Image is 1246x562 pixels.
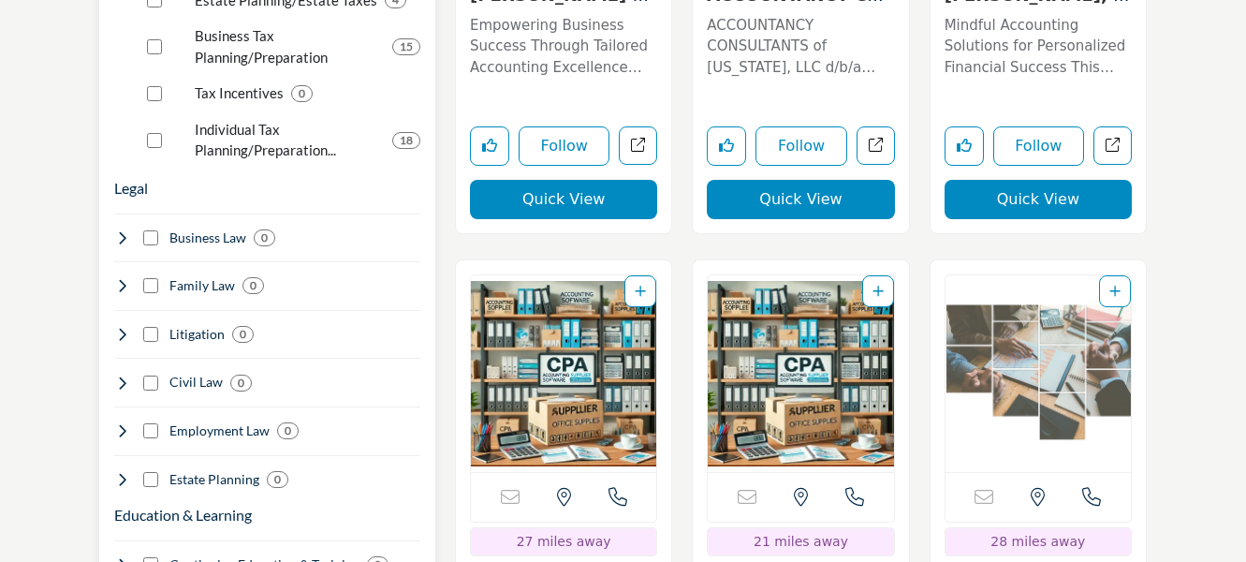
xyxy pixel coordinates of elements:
[240,328,246,341] b: 0
[169,470,259,489] h4: Estate Planning: Management of workforce-related functions including recruitment, training, and e...
[392,132,420,149] div: 18 Results For Individual Tax Planning/Preparation
[945,10,1132,79] a: Mindful Accounting Solutions for Personalized Financial Success This accounting firm offers a hig...
[143,278,158,293] input: Select Family Law checkbox
[114,504,252,526] h3: Higher ed, CPA Exam prep and continuing professional education
[230,375,252,392] div: 0 Results For Civil Law
[945,275,1131,472] a: Open Listing in new tab
[708,275,893,472] img: Ianieri, Giampapa & Co., P.C.
[238,377,244,390] b: 0
[945,126,984,166] button: Like listing
[147,39,162,54] input: Select Business Tax Planning/Preparation checkbox
[261,231,268,244] b: 0
[114,504,252,526] button: Education & Learning
[392,38,420,55] div: 15 Results For Business Tax Planning/Preparation
[143,376,158,391] input: Select Civil Law checkbox
[254,229,275,246] div: 0 Results For Business Law
[519,126,609,166] button: Follow
[754,534,848,549] span: 21 miles away
[707,10,894,79] a: ACCOUNTANCY CONSULTANTS of [US_STATE], LLC d/b/a Barnegat CPA Tax Services practices “Virtual/Con...
[470,10,657,79] a: Empowering Business Success Through Tailored Accounting Excellence This firm provides comprehensi...
[299,87,305,100] b: 0
[1093,126,1132,165] a: Open arlene-l-shults-cpa in new tab
[195,25,385,67] p: Business Tax Planning/Preparation: Business tax planning; business tax preparation and filing
[990,534,1085,549] span: 28 miles away
[1109,284,1121,299] a: Add To List
[857,126,895,165] a: Open barnegat-cpa-tax-services in new tab
[291,85,313,102] div: 0 Results For Tax Incentives
[195,119,385,161] p: Individual Tax Planning/Preparation: Tax planning, preparation and filing for individuals
[250,279,257,292] b: 0
[143,230,158,245] input: Select Business Law checkbox
[471,275,656,472] img: Alexander & Associates, CPA, LLC
[169,229,246,247] h4: Business Law: Recording, analyzing, and reporting financial transactions to maintain accurate bus...
[707,180,894,219] button: Quick View
[470,126,509,166] button: Like listing
[400,134,413,147] b: 18
[277,422,299,439] div: 0 Results For Employment Law
[147,86,162,101] input: Select Tax Incentives checkbox
[114,177,148,200] button: Legal
[195,82,284,104] p: Tax Incentives: Credits, cost segregation studies
[945,15,1132,79] p: Mindful Accounting Solutions for Personalized Financial Success This accounting firm offers a hig...
[635,284,646,299] a: Add To List
[470,180,657,219] button: Quick View
[143,327,158,342] input: Select Litigation checkbox
[274,473,281,486] b: 0
[755,126,846,166] button: Follow
[872,284,884,299] a: Add To List
[267,471,288,488] div: 0 Results For Estate Planning
[517,534,611,549] span: 27 miles away
[143,423,158,438] input: Select Employment Law checkbox
[471,275,656,472] a: Open Listing in new tab
[619,126,657,165] a: Open stephano-slack-llc in new tab
[945,180,1132,219] button: Quick View
[400,40,413,53] b: 15
[147,133,162,148] input: Select Individual Tax Planning/Preparation checkbox
[285,424,291,437] b: 0
[169,421,270,440] h4: Employment Law: Technical services focused on managing and improving organization's technology in...
[169,276,235,295] h4: Family Law: Expert guidance and recommendations to improve business operations and achieve strate...
[169,325,225,344] h4: Litigation: Strategic financial guidance and consulting services to help businesses optimize perf...
[143,472,158,487] input: Select Estate Planning checkbox
[470,15,657,79] p: Empowering Business Success Through Tailored Accounting Excellence This firm provides comprehensi...
[945,275,1131,472] img: Athey & Company, CPAs, P.A.
[707,126,746,166] button: Like listing
[707,15,894,79] p: ACCOUNTANCY CONSULTANTS of [US_STATE], LLC d/b/a Barnegat CPA Tax Services practices “Virtual/Con...
[169,373,223,392] h4: Civil Law: Specialized services in tax planning, preparation, and compliance for individuals and ...
[993,126,1084,166] button: Follow
[708,275,893,472] a: Open Listing in new tab
[232,326,254,343] div: 0 Results For Litigation
[242,277,264,294] div: 0 Results For Family Law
